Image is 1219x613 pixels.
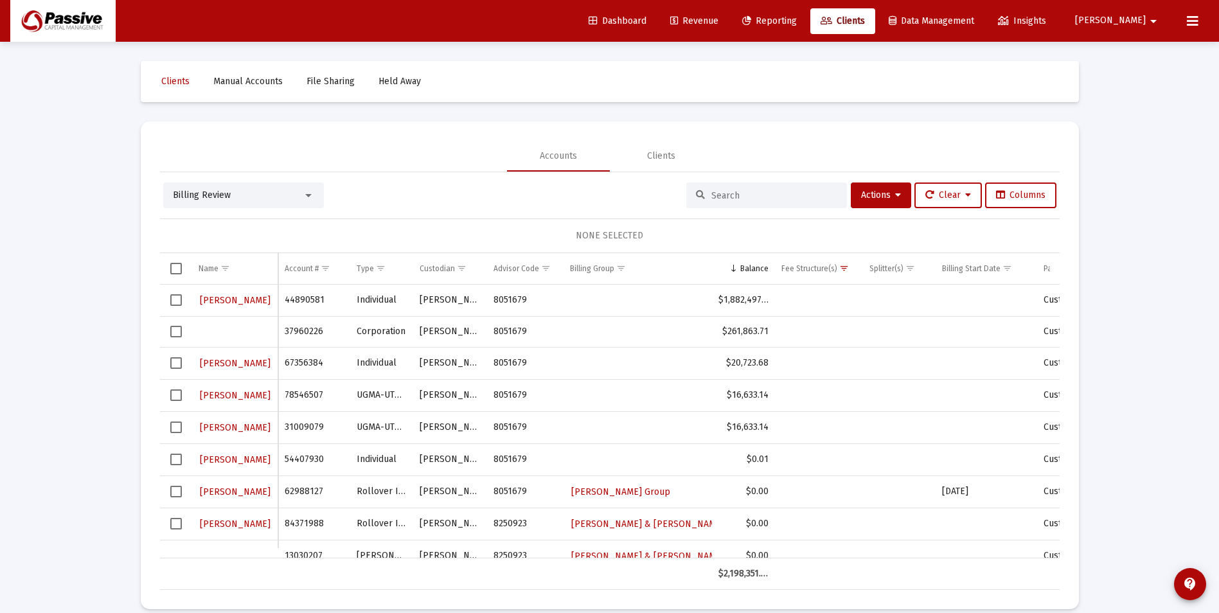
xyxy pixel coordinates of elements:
span: File Sharing [307,76,355,87]
span: Clients [821,15,865,26]
td: 8250923 [487,540,564,572]
span: [PERSON_NAME] [200,454,271,465]
button: [PERSON_NAME] [199,291,272,310]
div: Billing Start Date [942,263,1001,274]
td: Individual [350,443,413,475]
div: Splitter(s) [869,263,903,274]
td: 31009079 [278,411,350,443]
div: Select row [170,357,182,369]
td: Column Type [350,253,413,284]
span: Show filter options for column 'Account #' [321,263,330,273]
td: [PERSON_NAME] [413,508,486,540]
span: Show filter options for column 'Type' [376,263,386,273]
td: 78546507 [278,379,350,411]
a: Insights [988,8,1056,34]
div: Billing Group [570,263,614,274]
span: Insights [998,15,1046,26]
span: Held Away [378,76,421,87]
a: Manual Accounts [203,69,293,94]
span: [PERSON_NAME] [200,295,271,306]
td: $1,882,497.41 [712,285,775,317]
td: UGMA-UTMA [350,411,413,443]
td: [DATE] [936,475,1037,508]
a: Clients [810,8,875,34]
td: $0.01 [712,443,775,475]
td: [PERSON_NAME] [413,475,486,508]
td: [PERSON_NAME] [413,443,486,475]
span: Show filter options for column 'Billing Group' [616,263,626,273]
td: Column Fee Structure(s) [775,253,863,284]
span: Clear [925,190,971,200]
div: Select row [170,486,182,497]
span: Show filter options for column 'Custodian' [457,263,467,273]
button: [PERSON_NAME] [199,418,272,437]
input: Search [711,190,837,201]
span: [PERSON_NAME] [1075,15,1146,26]
a: [PERSON_NAME] & [PERSON_NAME] Group [570,515,754,533]
td: $16,633.14 [712,379,775,411]
a: Revenue [660,8,729,34]
div: Select row [170,422,182,433]
div: Custodian billed [1044,453,1128,466]
div: NONE SELECTED [170,229,1049,242]
td: UGMA-UTMA [350,379,413,411]
a: File Sharing [296,69,365,94]
div: Custodian billed [1044,357,1128,369]
td: 8051679 [487,475,564,508]
button: [PERSON_NAME] [199,450,272,469]
div: Clients [647,150,675,163]
div: Accounts [540,150,577,163]
td: $16,633.14 [712,411,775,443]
td: Individual [350,347,413,379]
td: [PERSON_NAME] [413,316,486,347]
a: Reporting [732,8,807,34]
td: Column Account # [278,253,350,284]
td: 44890581 [278,285,350,317]
span: Billing Review [173,190,231,200]
div: Name [199,263,218,274]
div: Data grid [160,253,1060,590]
div: Balance [740,263,769,274]
td: [PERSON_NAME] [413,285,486,317]
div: Select row [170,389,182,401]
td: 54407930 [278,443,350,475]
div: Custodian billed [1044,421,1128,434]
div: Custodian billed [1044,517,1128,530]
td: $0.00 [712,475,775,508]
div: Account # [285,263,319,274]
td: [PERSON_NAME] [413,411,486,443]
span: [PERSON_NAME] [200,390,271,401]
span: Reporting [742,15,797,26]
td: $0.00 [712,508,775,540]
td: Column Advisor Code [487,253,564,284]
span: [PERSON_NAME] Group [571,486,670,497]
span: Actions [861,190,901,200]
span: Columns [996,190,1045,200]
a: [PERSON_NAME] & [PERSON_NAME] Group [570,547,754,565]
td: 67356384 [278,347,350,379]
td: $20,723.68 [712,347,775,379]
span: Show filter options for column 'Splitter(s)' [905,263,915,273]
td: 8051679 [487,443,564,475]
button: Columns [985,182,1056,208]
button: Clear [914,182,982,208]
span: Show filter options for column 'Fee Structure(s)' [839,263,849,273]
a: Held Away [368,69,431,94]
td: 8051679 [487,379,564,411]
button: [PERSON_NAME] [199,386,272,405]
div: Custodian billed [1044,549,1128,562]
td: Corporation [350,316,413,347]
div: Payment Source [1044,263,1099,274]
td: Individual [350,285,413,317]
span: Data Management [889,15,974,26]
span: Show filter options for column 'Name' [220,263,230,273]
div: Custodian billed [1044,485,1128,498]
td: [PERSON_NAME] [350,540,413,572]
img: Dashboard [20,8,106,34]
span: Show filter options for column 'Billing Start Date' [1002,263,1012,273]
button: [PERSON_NAME] [199,354,272,373]
div: Type [357,263,374,274]
td: 37960226 [278,316,350,347]
td: Column Payment Source [1037,253,1135,284]
mat-icon: contact_support [1182,576,1198,592]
